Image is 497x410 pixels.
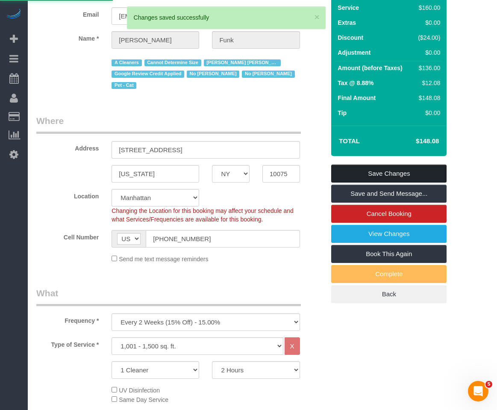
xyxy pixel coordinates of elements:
[338,79,373,87] label: Tax @ 8.88%
[338,64,402,72] label: Amount (before Taxes)
[338,33,363,42] label: Discount
[187,71,239,77] span: No [PERSON_NAME]
[338,94,376,102] label: Final Amount
[415,109,441,117] div: $0.00
[415,18,441,27] div: $0.00
[415,79,441,87] div: $12.08
[30,230,105,242] label: Cell Number
[390,138,439,145] h4: $148.08
[30,31,105,43] label: Name *
[119,396,168,403] span: Same Day Service
[36,287,301,306] legend: What
[5,9,22,21] img: Automaid Logo
[146,230,300,248] input: Cell Number
[331,225,447,243] a: View Changes
[30,313,105,325] label: Frequency *
[262,165,300,183] input: Zip Code
[30,7,105,19] label: Email
[338,109,347,117] label: Tip
[119,387,160,394] span: UV Disinfection
[468,381,488,401] iframe: Intercom live chat
[415,33,441,42] div: ($24.00)
[331,285,447,303] a: Back
[112,207,293,223] span: Changing the Location for this booking may affect your schedule and what Services/Frequencies are...
[331,185,447,203] a: Save and Send Message...
[415,48,441,57] div: $0.00
[415,94,441,102] div: $148.08
[112,71,184,77] span: Google Review Credit Applied
[30,189,105,201] label: Location
[415,64,441,72] div: $136.00
[338,48,371,57] label: Adjustment
[331,165,447,183] a: Save Changes
[212,31,300,49] input: Last Name
[315,12,320,21] button: ×
[36,115,301,134] legend: Where
[134,13,319,22] div: Changes saved successfully
[415,3,441,12] div: $160.00
[339,137,360,145] strong: Total
[242,71,294,77] span: No [PERSON_NAME]
[338,3,359,12] label: Service
[112,7,199,25] input: Email
[331,205,447,223] a: Cancel Booking
[204,59,281,66] span: [PERSON_NAME] [PERSON_NAME] Requested
[112,82,136,89] span: Pet - Cat
[112,31,199,49] input: First Name
[338,18,356,27] label: Extras
[144,59,201,66] span: Cannot Determine Size
[30,141,105,153] label: Address
[30,337,105,349] label: Type of Service *
[119,256,208,263] span: Send me text message reminders
[112,59,141,66] span: A Cleaners
[112,165,199,183] input: City
[485,381,492,388] span: 5
[331,245,447,263] a: Book This Again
